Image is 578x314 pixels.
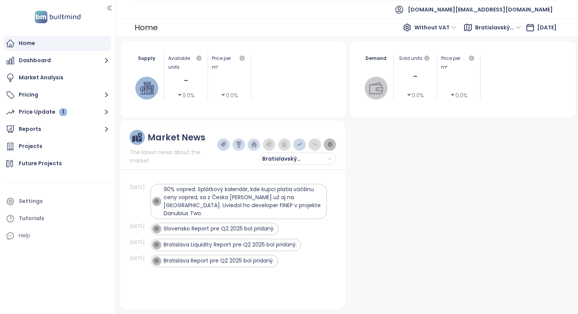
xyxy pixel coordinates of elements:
[537,24,557,31] span: [DATE]
[312,141,318,148] img: price-decreases.png
[4,139,111,154] a: Projects
[168,74,203,88] div: -
[408,0,553,19] span: [DOMAIN_NAME][EMAIL_ADDRESS][DOMAIN_NAME]
[164,241,297,248] span: Bratislava Liquidity Report pre Q2 2025 bol pridaný.
[406,91,424,100] div: 0.0%
[4,105,111,120] button: Price Update 1
[154,242,159,247] img: icon
[450,92,455,98] span: caret-down
[363,54,390,63] div: Demand
[281,141,287,148] img: wallet-dark-grey.png
[221,141,226,148] img: price-tag-dark-blue.png
[130,239,149,246] div: [DATE]
[4,228,111,243] div: Help
[4,36,111,51] a: Home
[154,226,159,231] img: icon
[297,141,302,148] img: price-increases.png
[130,148,218,165] span: The latest news about the market.
[140,81,154,95] img: house
[132,133,142,142] img: ruler
[369,81,383,95] img: wallet
[164,257,274,264] span: Bratislava Report pre Q2 2025 bol pridaný.
[19,142,42,151] div: Projects
[262,153,308,164] span: Bratislavský kraj
[406,92,412,98] span: caret-down
[4,87,111,103] button: Pricing
[177,91,195,100] div: 0.0%
[251,141,257,148] img: home-dark-blue.png
[133,54,161,63] div: Supply
[164,185,321,217] span: 90% vopred: Splátkový kalendár, kde kupci platia väčšinu ceny vopred, sa z Česka [PERSON_NAME] už...
[450,91,468,100] div: 0.0%
[19,231,30,240] div: Help
[398,54,433,63] div: Sold units
[4,211,111,226] a: Tutorials
[212,54,238,71] div: Price per m²
[266,141,272,148] img: price-tag-grey.png
[4,156,111,171] a: Future Projects
[19,73,63,82] div: Market Analysis
[130,255,149,262] div: [DATE]
[327,141,333,148] img: information-circle.png
[130,184,149,191] div: [DATE]
[148,133,205,142] div: Market News
[164,225,275,232] span: Slovensko Report pre Q2 2025 bol pridaný.
[221,92,226,98] span: caret-down
[130,223,149,230] div: [DATE]
[236,141,242,148] img: trophy-dark-blue.png
[4,122,111,137] button: Reports
[19,39,35,48] div: Home
[19,107,67,117] div: Price Update
[19,214,44,223] div: Tutorials
[441,54,476,71] div: Price per m²
[4,194,111,209] a: Settings
[154,258,159,263] img: icon
[4,70,111,85] a: Market Analysis
[475,22,521,33] span: Bratislavský kraj
[19,159,62,168] div: Future Projects
[177,92,182,98] span: caret-down
[4,53,111,68] button: Dashboard
[135,20,158,35] div: Home
[168,54,203,71] div: Available units
[398,70,433,84] div: -
[154,198,159,204] img: icon
[221,91,238,100] div: 0.0%
[19,196,43,206] div: Settings
[414,22,456,33] span: Without VAT
[59,108,67,116] div: 1
[32,9,83,25] img: logo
